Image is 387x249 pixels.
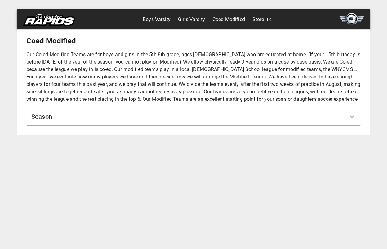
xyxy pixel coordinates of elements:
[143,15,171,24] a: Boys Varsity
[252,15,264,24] a: Store
[26,36,361,46] h5: Coed Modified
[31,112,52,122] h6: Season
[212,15,245,24] a: Coed Modified
[23,14,75,26] img: rapids.svg
[339,13,364,25] img: soccer.svg
[26,51,361,103] p: Our Co-ed Modified Teams are for boys and girls in the 5th-8th grade, ages [DEMOGRAPHIC_DATA] who...
[26,108,361,125] div: Season
[178,15,205,24] a: Girls Varsity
